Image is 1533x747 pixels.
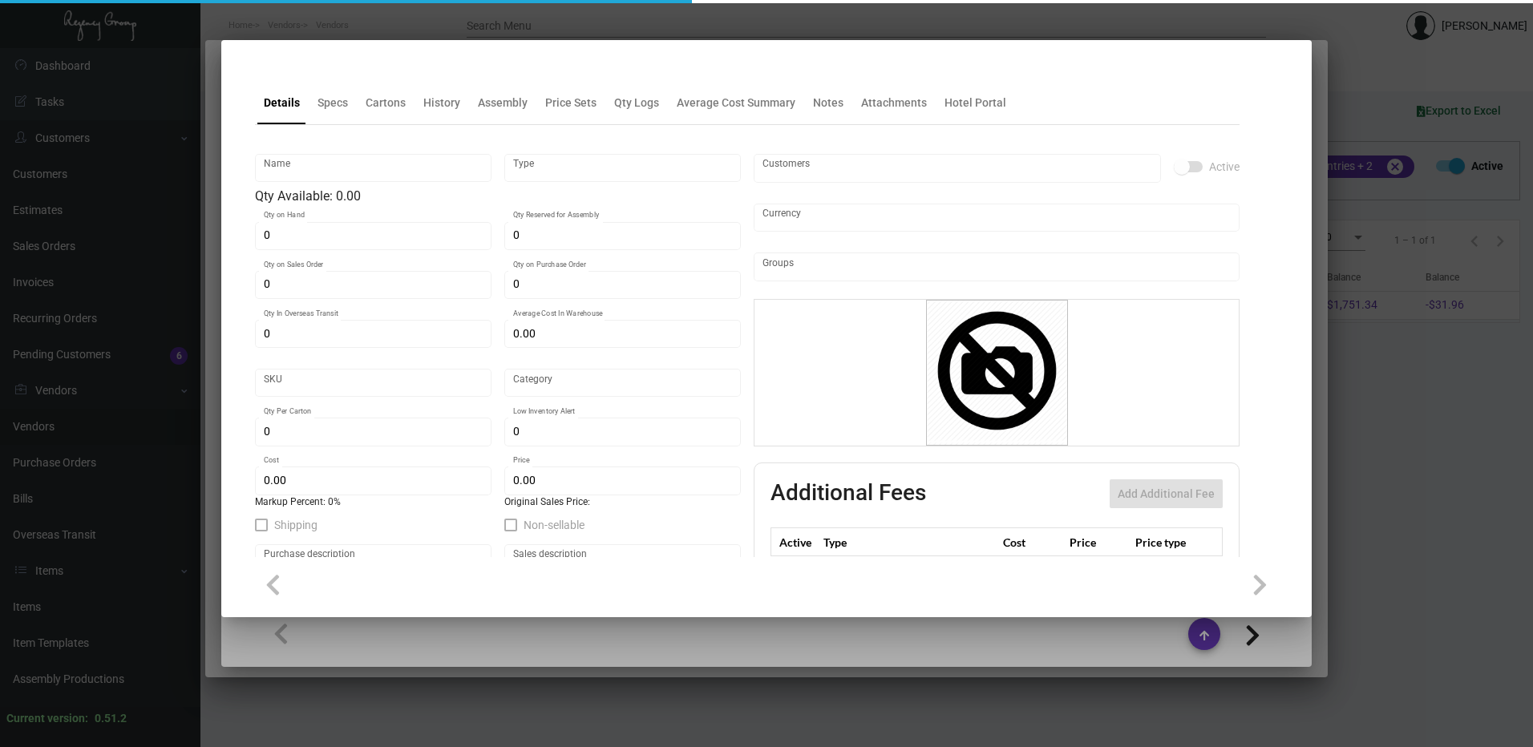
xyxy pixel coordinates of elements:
[1118,487,1215,500] span: Add Additional Fee
[944,95,1006,111] div: Hotel Portal
[478,95,528,111] div: Assembly
[264,95,300,111] div: Details
[771,528,820,556] th: Active
[524,515,584,535] span: Non-sellable
[1066,528,1131,556] th: Price
[1110,479,1223,508] button: Add Additional Fee
[861,95,927,111] div: Attachments
[813,95,843,111] div: Notes
[423,95,460,111] div: History
[1131,528,1203,556] th: Price type
[274,515,318,535] span: Shipping
[762,162,1153,175] input: Add new..
[545,95,597,111] div: Price Sets
[614,95,659,111] div: Qty Logs
[95,710,127,727] div: 0.51.2
[771,479,926,508] h2: Additional Fees
[366,95,406,111] div: Cartons
[819,528,999,556] th: Type
[1209,157,1240,176] span: Active
[318,95,348,111] div: Specs
[677,95,795,111] div: Average Cost Summary
[255,187,741,206] div: Qty Available: 0.00
[999,528,1065,556] th: Cost
[6,710,88,727] div: Current version:
[762,260,1232,273] input: Add new..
